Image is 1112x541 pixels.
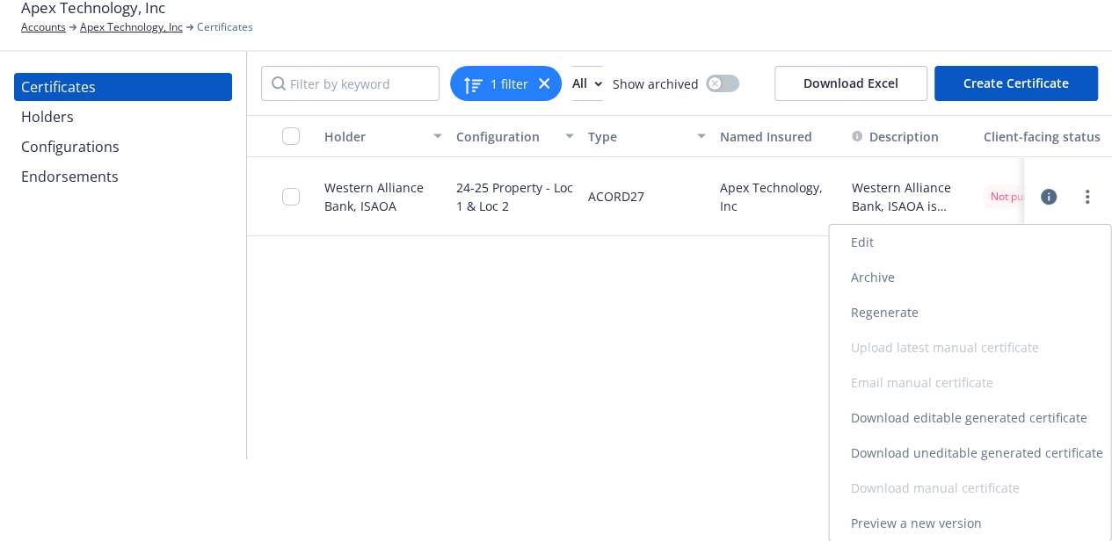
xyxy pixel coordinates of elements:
[456,168,574,225] div: 24-25 Property - Loc 1 & Loc 2
[14,133,232,161] a: Configurations
[829,295,1110,330] a: Regenerate
[449,115,581,157] button: Configuration
[588,168,644,225] div: ACORD27
[984,127,1101,146] div: Client-facing status
[829,225,1110,260] a: Edit
[588,127,687,146] div: Type
[261,66,440,101] input: Filter by keyword
[829,436,1110,471] a: Download uneditable generated certificate
[282,127,300,145] input: Select all
[852,127,939,146] button: Description
[977,115,1108,157] button: Client-facing status
[829,260,1110,295] a: Archive
[14,103,232,131] a: Holders
[197,19,253,35] span: Certificates
[14,73,232,101] a: Certificates
[852,178,970,215] button: Western Alliance Bank, ISAOA is listed as Loss Payee.
[774,66,927,101] button: Download Excel
[21,73,96,101] div: Certificates
[1077,186,1098,207] a: more
[572,67,602,100] div: All
[491,75,528,93] span: 1 filter
[21,162,119,191] div: Endorsements
[14,162,232,191] a: Endorsements
[713,115,845,157] button: Named Insured
[324,178,442,215] div: Western Alliance Bank, ISAOA
[581,115,713,157] button: Type
[324,127,423,146] div: Holder
[713,157,845,236] div: Apex Technology, Inc
[934,66,1098,101] button: Create Certificate
[317,115,449,157] button: Holder
[456,127,555,146] div: Configuration
[80,19,183,35] a: Apex Technology, Inc
[991,189,1076,205] div: Not published
[21,133,120,161] div: Configurations
[829,506,1110,541] a: Preview a new version
[829,400,1110,436] a: Download editable generated certificate
[720,127,838,146] div: Named Insured
[282,188,300,206] input: Toggle Row Selected
[572,66,602,101] button: All
[21,103,74,131] div: Holders
[613,75,699,93] span: Show archived
[829,330,1110,365] span: Upload latest manual certificate
[21,19,66,35] a: Accounts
